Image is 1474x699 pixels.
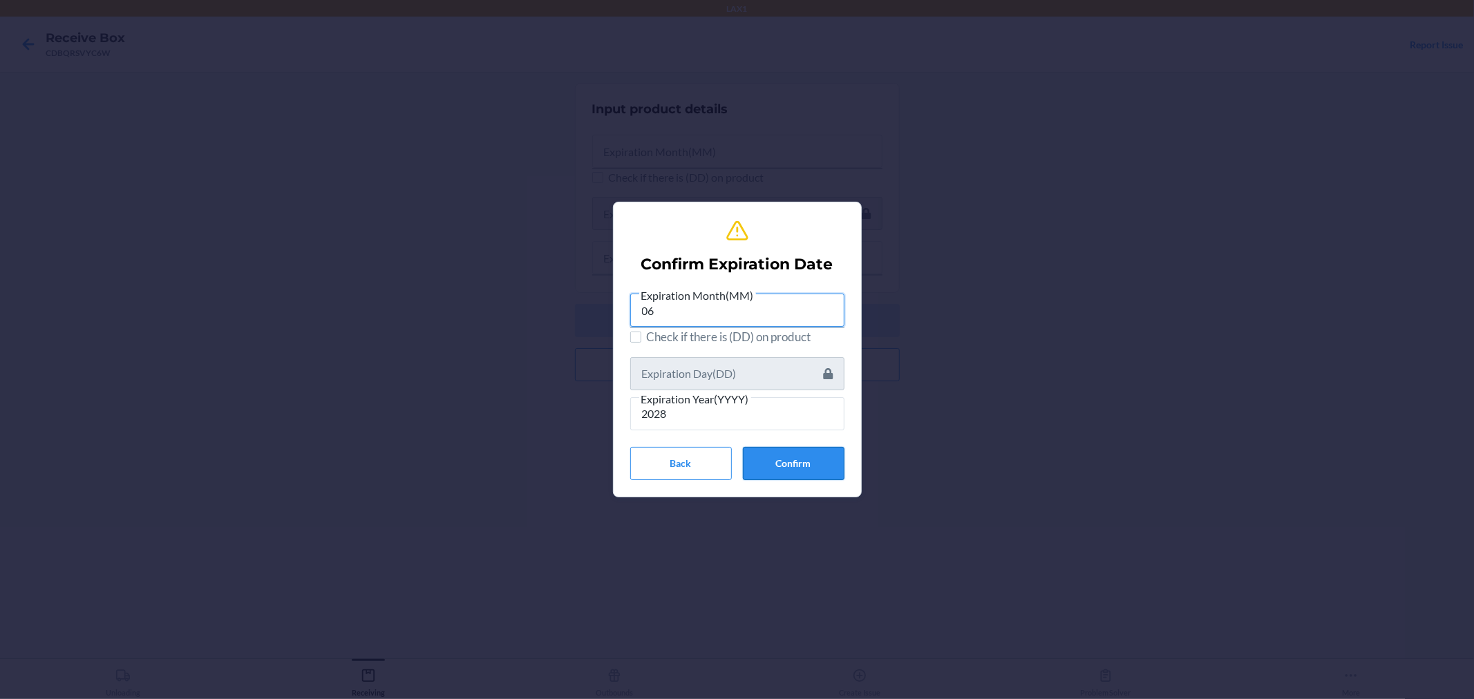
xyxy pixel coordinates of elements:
[630,357,844,390] input: Expiration Day(DD)
[630,294,844,327] input: Expiration Month(MM)
[647,328,844,346] span: Check if there is (DD) on product
[630,397,844,430] input: Expiration Year(YYYY)
[630,447,732,480] button: Back
[630,332,641,343] input: Check if there is (DD) on product
[641,253,833,276] h2: Confirm Expiration Date
[743,447,844,480] button: Confirm
[639,392,751,406] span: Expiration Year(YYYY)
[639,289,756,303] span: Expiration Month(MM)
